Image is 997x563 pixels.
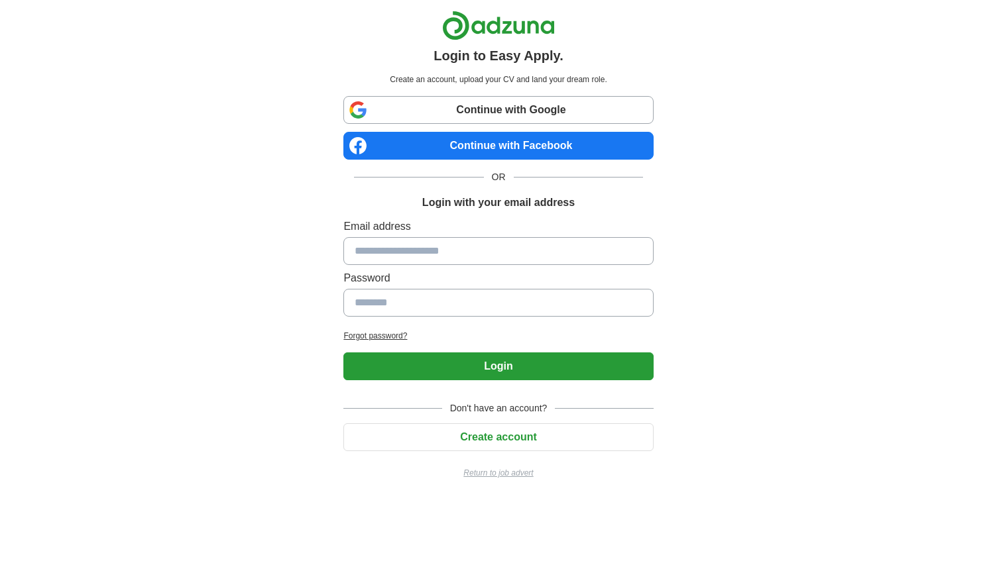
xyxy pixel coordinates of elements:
[343,431,653,442] a: Create account
[343,423,653,451] button: Create account
[434,46,563,66] h1: Login to Easy Apply.
[343,352,653,380] button: Login
[484,170,514,184] span: OR
[343,270,653,286] label: Password
[442,401,556,415] span: Don't have an account?
[343,132,653,160] a: Continue with Facebook
[343,330,653,342] a: Forgot password?
[343,219,653,234] label: Email address
[422,195,575,211] h1: Login with your email address
[442,11,555,40] img: Adzuna logo
[343,96,653,124] a: Continue with Google
[343,467,653,479] a: Return to job advert
[346,74,650,85] p: Create an account, upload your CV and land your dream role.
